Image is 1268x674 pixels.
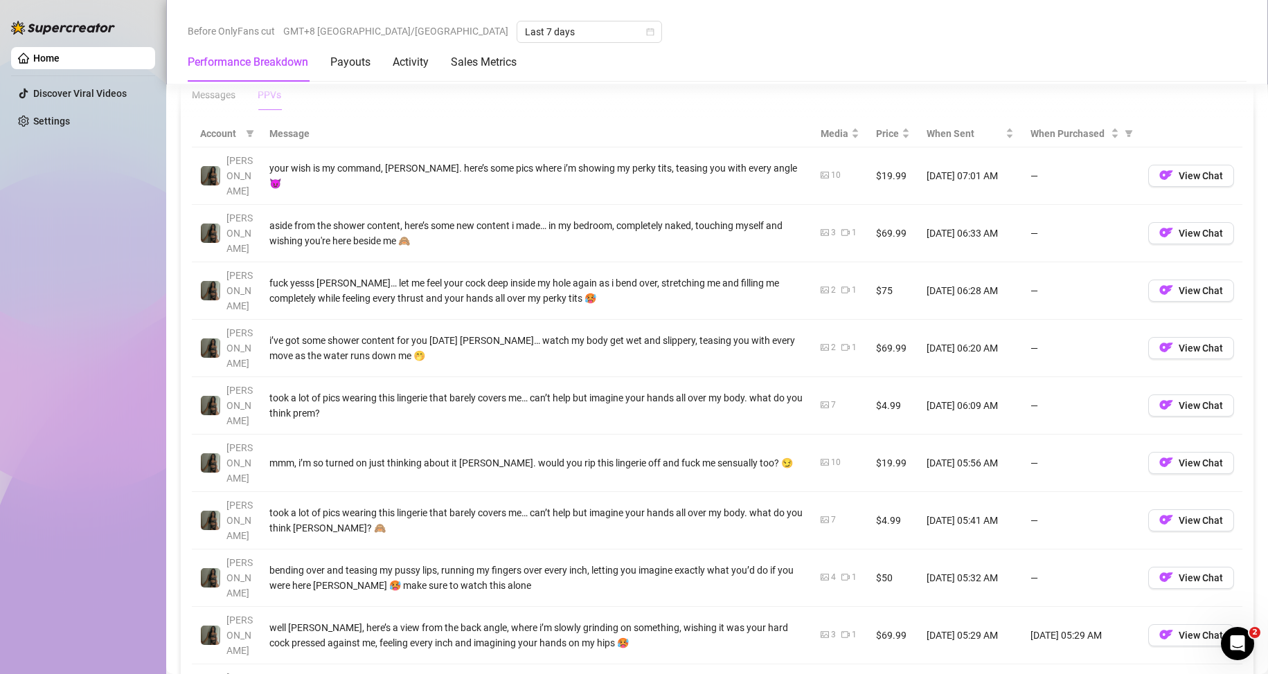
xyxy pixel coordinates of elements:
[918,262,1022,320] td: [DATE] 06:28 AM
[831,284,836,297] div: 2
[1179,343,1223,354] span: View Chat
[258,87,281,102] div: PPVs
[201,338,220,358] img: Brandy
[831,628,836,641] div: 3
[1125,129,1133,138] span: filter
[918,205,1022,262] td: [DATE] 06:33 AM
[1148,288,1234,299] a: OFView Chat
[918,377,1022,435] td: [DATE] 06:09 AM
[201,224,220,243] img: Brandy
[269,505,804,536] div: took a lot of pics wearing this lingerie that barely covers me… can’t help but imagine your hands...
[1022,320,1140,377] td: —
[525,21,654,42] span: Last 7 days
[1179,170,1223,181] span: View Chat
[868,147,918,205] td: $19.99
[812,120,868,147] th: Media
[1022,435,1140,492] td: —
[33,53,60,64] a: Home
[269,275,804,306] div: fuck yesss [PERSON_NAME]… let me feel your cock deep inside my hole again as i bend over, stretch...
[918,147,1022,205] td: [DATE] 07:01 AM
[201,453,220,473] img: Brandy
[841,286,850,294] span: video-camera
[1159,628,1173,641] img: OF
[868,377,918,435] td: $4.99
[1148,460,1234,471] a: OFView Chat
[393,54,429,71] div: Activity
[1022,262,1140,320] td: —
[283,21,508,42] span: GMT+8 [GEOGRAPHIC_DATA]/[GEOGRAPHIC_DATA]
[1148,173,1234,184] a: OFView Chat
[1179,457,1223,468] span: View Chat
[1159,570,1173,584] img: OF
[821,401,829,409] span: picture
[918,549,1022,607] td: [DATE] 05:32 AM
[1148,345,1234,356] a: OFView Chat
[243,123,257,144] span: filter
[868,492,918,549] td: $4.99
[868,549,918,607] td: $50
[918,492,1022,549] td: [DATE] 05:41 AM
[868,607,918,664] td: $69.99
[1022,377,1140,435] td: —
[821,171,829,179] span: picture
[226,155,253,197] span: [PERSON_NAME]
[188,54,308,71] div: Performance Breakdown
[831,399,836,412] div: 7
[831,513,836,527] div: 7
[852,226,857,239] div: 1
[841,573,850,581] span: video-camera
[1148,337,1234,359] button: OFView Chat
[841,630,850,639] span: video-camera
[918,120,1022,147] th: When Sent
[261,120,812,147] th: Message
[852,284,857,297] div: 1
[1179,515,1223,526] span: View Chat
[269,455,804,471] div: mmm, i’m so turned on just thinking about it [PERSON_NAME]. would you rip this lingerie off and f...
[1022,492,1140,549] td: —
[831,169,841,182] div: 10
[330,54,370,71] div: Payouts
[1159,283,1173,297] img: OF
[1148,567,1234,589] button: OFView Chat
[1179,572,1223,583] span: View Chat
[868,435,918,492] td: $19.99
[1179,228,1223,239] span: View Chat
[226,442,253,484] span: [PERSON_NAME]
[1159,398,1173,412] img: OF
[1159,513,1173,527] img: OF
[1148,280,1234,302] button: OFView Chat
[201,166,220,185] img: Brandy
[821,126,848,141] span: Media
[831,456,841,469] div: 10
[201,568,220,588] img: Brandy
[646,28,654,36] span: calendar
[1022,607,1140,664] td: [DATE] 05:29 AM
[226,385,253,426] span: [PERSON_NAME]
[11,21,115,35] img: logo-BBDzfeDw.svg
[200,126,240,141] span: Account
[821,286,829,294] span: picture
[1030,126,1108,141] span: When Purchased
[852,571,857,584] div: 1
[451,54,517,71] div: Sales Metrics
[841,228,850,237] span: video-camera
[868,205,918,262] td: $69.99
[1148,518,1234,529] a: OFView Chat
[868,320,918,377] td: $69.99
[1179,285,1223,296] span: View Chat
[269,563,804,593] div: bending over and teasing my pussy lips, running my fingers over every inch, letting you imagine e...
[1022,120,1140,147] th: When Purchased
[1022,205,1140,262] td: —
[1148,632,1234,644] a: OFView Chat
[188,21,275,42] span: Before OnlyFans cut
[821,573,829,581] span: picture
[1179,630,1223,641] span: View Chat
[868,262,918,320] td: $75
[201,626,220,645] img: Brandy
[918,607,1022,664] td: [DATE] 05:29 AM
[246,129,254,138] span: filter
[1022,147,1140,205] td: —
[269,333,804,363] div: i’ve got some shower content for you [DATE] [PERSON_NAME]… watch my body get wet and slippery, te...
[1148,230,1234,242] a: OFView Chat
[33,116,70,127] a: Settings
